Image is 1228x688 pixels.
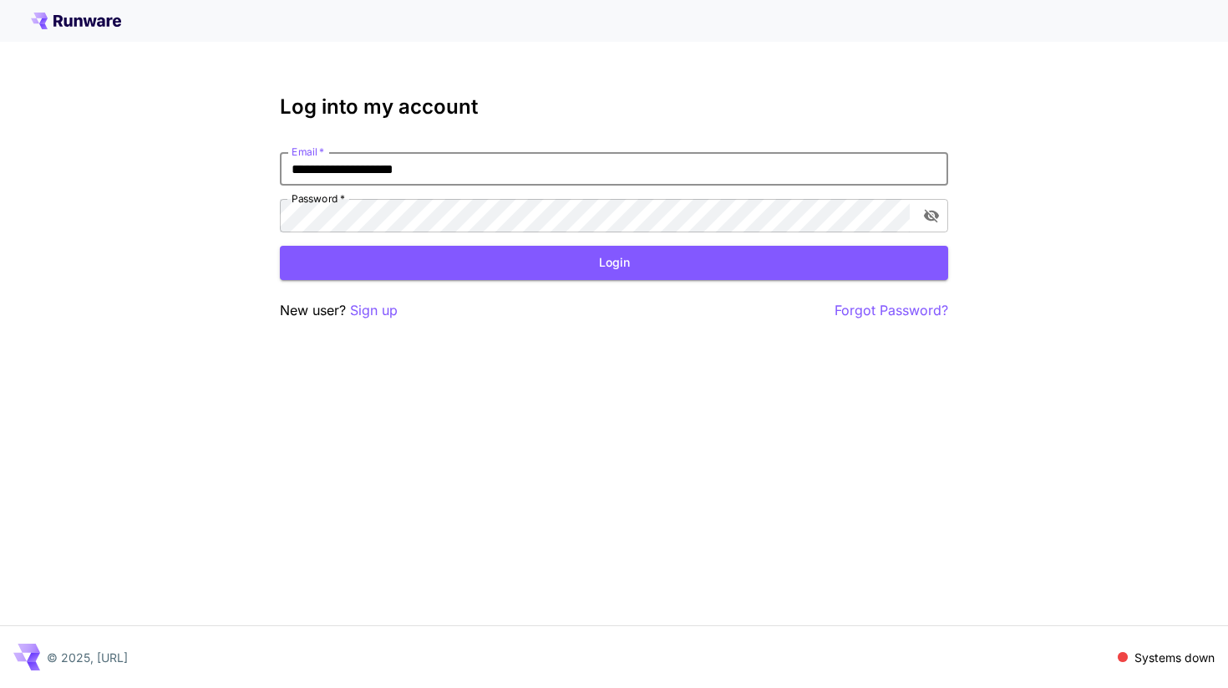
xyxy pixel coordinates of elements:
[292,191,345,206] label: Password
[280,300,398,321] p: New user?
[47,649,128,666] p: © 2025, [URL]
[350,300,398,321] button: Sign up
[835,300,948,321] button: Forgot Password?
[1134,649,1215,666] p: Systems down
[916,201,946,231] button: toggle password visibility
[280,95,948,119] h3: Log into my account
[292,145,324,159] label: Email
[280,246,948,280] button: Login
